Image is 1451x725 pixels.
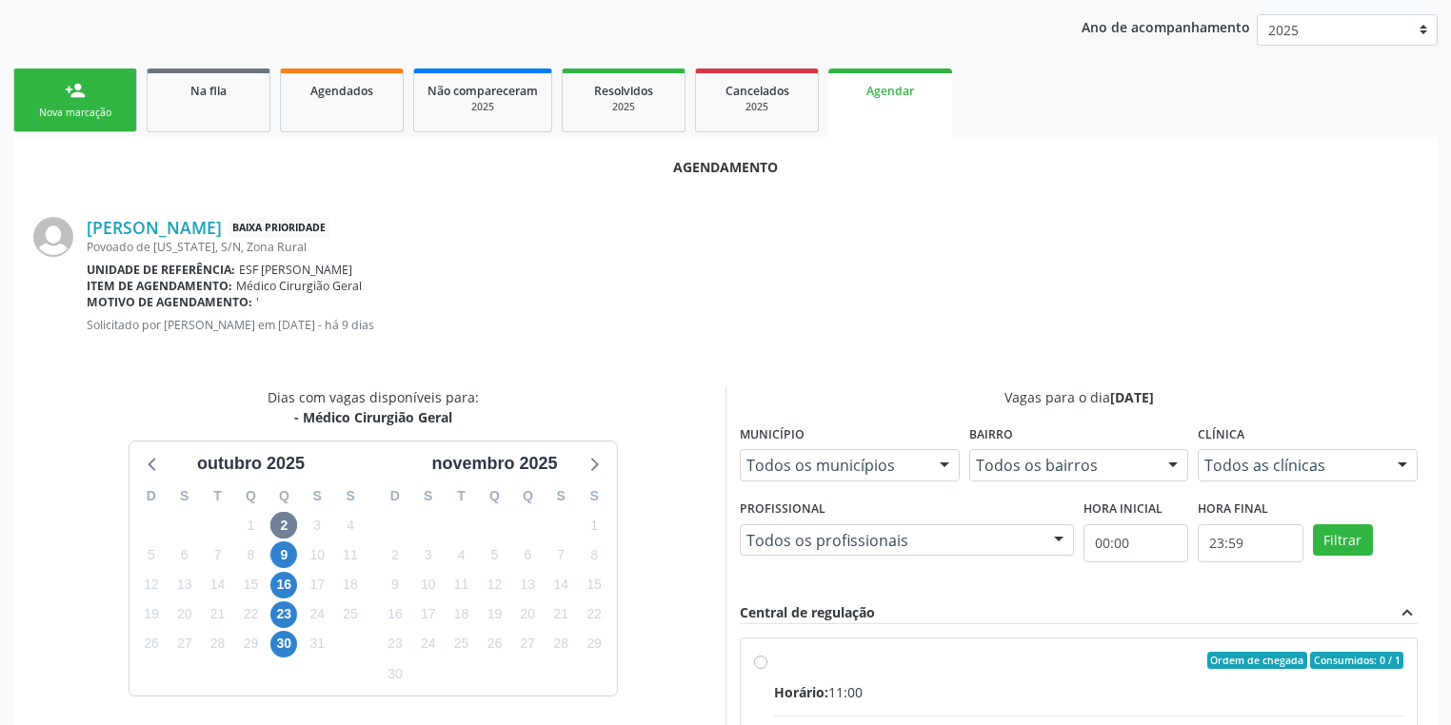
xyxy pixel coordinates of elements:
span: Médico Cirurgião Geral [236,278,362,294]
span: Todos os bairros [976,456,1150,475]
span: domingo, 12 de outubro de 2025 [138,572,165,598]
span: sábado, 22 de novembro de 2025 [581,601,607,628]
div: 2025 [576,100,671,114]
span: segunda-feira, 10 de novembro de 2025 [415,572,442,598]
span: sábado, 1 de novembro de 2025 [581,512,607,539]
span: segunda-feira, 20 de outubro de 2025 [171,601,198,628]
span: quinta-feira, 27 de novembro de 2025 [514,631,541,657]
span: Agendados [310,83,373,99]
span: Na fila [190,83,227,99]
div: novembro 2025 [424,451,565,477]
span: ' [256,294,259,310]
span: segunda-feira, 6 de outubro de 2025 [171,541,198,568]
span: quinta-feira, 20 de novembro de 2025 [514,601,541,628]
span: Horário: [774,683,828,701]
span: sexta-feira, 3 de outubro de 2025 [304,512,330,539]
span: quarta-feira, 22 de outubro de 2025 [237,601,264,628]
span: ESF [PERSON_NAME] [239,262,352,278]
label: Hora final [1198,495,1268,524]
div: T [201,481,234,511]
div: S [168,481,201,511]
span: terça-feira, 14 de outubro de 2025 [205,572,231,598]
span: domingo, 2 de novembro de 2025 [382,541,408,568]
span: terça-feira, 18 de novembro de 2025 [448,601,475,628]
input: Selecione o horário [1083,524,1188,562]
span: quarta-feira, 12 de novembro de 2025 [481,572,507,598]
span: sábado, 25 de outubro de 2025 [337,601,364,628]
span: Não compareceram [427,83,538,99]
span: sexta-feira, 17 de outubro de 2025 [304,572,330,598]
div: person_add [65,80,86,101]
span: Ordem de chegada [1207,652,1307,669]
label: Profissional [740,495,825,524]
div: D [135,481,169,511]
span: sábado, 18 de outubro de 2025 [337,572,364,598]
span: sábado, 8 de novembro de 2025 [581,541,607,568]
b: Unidade de referência: [87,262,235,278]
span: sexta-feira, 7 de novembro de 2025 [547,541,574,568]
span: sexta-feira, 24 de outubro de 2025 [304,601,330,628]
span: quarta-feira, 5 de novembro de 2025 [481,541,507,568]
span: sexta-feira, 21 de novembro de 2025 [547,601,574,628]
span: quarta-feira, 19 de novembro de 2025 [481,601,507,628]
span: sexta-feira, 31 de outubro de 2025 [304,631,330,657]
div: outubro 2025 [189,451,312,477]
span: sexta-feira, 14 de novembro de 2025 [547,572,574,598]
img: img [33,217,73,257]
span: [DATE] [1110,388,1154,406]
div: Q [478,481,511,511]
b: Item de agendamento: [87,278,232,294]
span: sábado, 4 de outubro de 2025 [337,512,364,539]
span: segunda-feira, 17 de novembro de 2025 [415,601,442,628]
span: terça-feira, 11 de novembro de 2025 [448,572,475,598]
span: segunda-feira, 13 de outubro de 2025 [171,572,198,598]
label: Município [740,421,805,450]
label: Hora inicial [1083,495,1163,524]
i: expand_less [1397,602,1418,623]
div: S [334,481,368,511]
span: sábado, 29 de novembro de 2025 [581,631,607,657]
span: quinta-feira, 13 de novembro de 2025 [514,572,541,598]
button: Filtrar [1313,524,1373,557]
div: S [411,481,445,511]
span: quinta-feira, 2 de outubro de 2025 [270,512,297,539]
span: sábado, 15 de novembro de 2025 [581,572,607,598]
span: terça-feira, 21 de outubro de 2025 [205,601,231,628]
label: Clínica [1198,421,1244,450]
span: terça-feira, 28 de outubro de 2025 [205,631,231,657]
label: Bairro [969,421,1013,450]
b: Motivo de agendamento: [87,294,252,310]
span: quarta-feira, 29 de outubro de 2025 [237,631,264,657]
div: 2025 [427,100,538,114]
span: terça-feira, 25 de novembro de 2025 [448,631,475,657]
span: quarta-feira, 15 de outubro de 2025 [237,572,264,598]
span: Todos os municípios [746,456,921,475]
a: [PERSON_NAME] [87,217,222,238]
span: terça-feira, 4 de novembro de 2025 [448,541,475,568]
span: domingo, 9 de novembro de 2025 [382,572,408,598]
div: Central de regulação [740,602,875,623]
span: quarta-feira, 1 de outubro de 2025 [237,512,264,539]
div: S [545,481,578,511]
span: domingo, 5 de outubro de 2025 [138,541,165,568]
span: segunda-feira, 3 de novembro de 2025 [415,541,442,568]
span: Todos os profissionais [746,531,1035,550]
div: Povoado de [US_STATE], S/N, Zona Rural [87,239,1418,255]
span: domingo, 16 de novembro de 2025 [382,601,408,628]
div: D [379,481,412,511]
span: domingo, 19 de outubro de 2025 [138,601,165,628]
span: domingo, 26 de outubro de 2025 [138,631,165,657]
div: 11:00 [774,682,1403,702]
span: Agendar [866,83,914,99]
span: domingo, 23 de novembro de 2025 [382,631,408,657]
span: quinta-feira, 23 de outubro de 2025 [270,601,297,628]
p: Ano de acompanhamento [1082,14,1250,38]
div: 2025 [709,100,805,114]
div: Nova marcação [28,106,123,120]
span: quinta-feira, 30 de outubro de 2025 [270,631,297,657]
span: sexta-feira, 10 de outubro de 2025 [304,541,330,568]
input: Selecione o horário [1198,524,1302,562]
div: - Médico Cirurgião Geral [268,407,479,427]
div: Q [268,481,301,511]
span: quarta-feira, 26 de novembro de 2025 [481,631,507,657]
